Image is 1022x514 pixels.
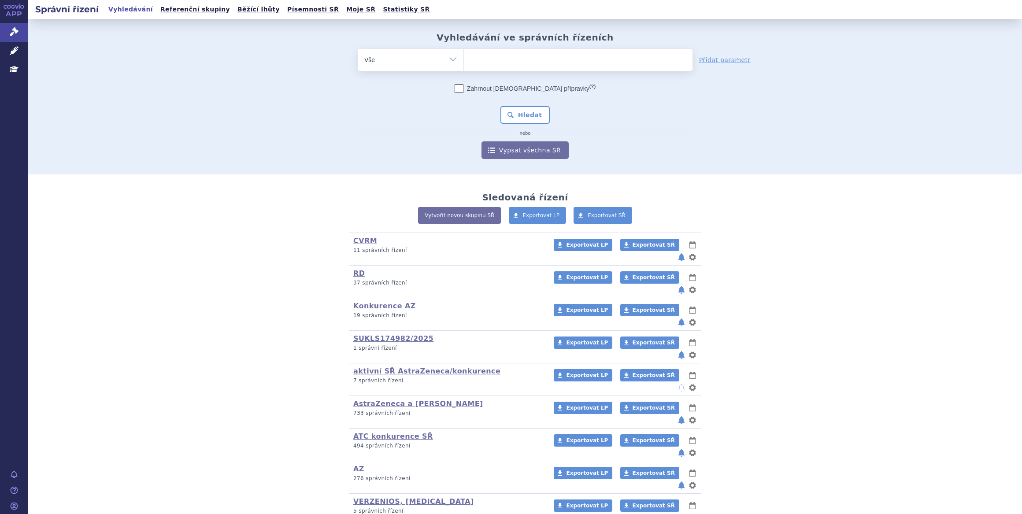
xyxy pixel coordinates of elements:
span: Exportovat LP [566,405,608,411]
button: Hledat [500,106,550,124]
a: Exportovat LP [554,304,612,316]
span: Exportovat LP [566,503,608,509]
button: nastavení [688,447,697,458]
span: Exportovat LP [523,212,560,218]
button: nastavení [688,317,697,328]
p: 494 správních řízení [353,442,542,450]
button: lhůty [688,337,697,348]
span: Exportovat SŘ [588,212,626,218]
span: Exportovat LP [566,307,608,313]
span: Exportovat SŘ [633,242,675,248]
a: Exportovat SŘ [574,207,632,224]
button: lhůty [688,435,697,446]
a: Exportovat LP [554,337,612,349]
button: notifikace [677,415,686,425]
a: Exportovat SŘ [620,337,679,349]
button: lhůty [688,403,697,413]
a: ATC konkurence SŘ [353,432,433,440]
span: Exportovat LP [566,437,608,444]
a: Moje SŘ [344,4,378,15]
a: VERZENIOS, [MEDICAL_DATA] [353,497,474,506]
p: 733 správních řízení [353,410,542,417]
a: Konkurence AZ [353,302,416,310]
button: notifikace [677,317,686,328]
span: Exportovat LP [566,372,608,378]
span: Exportovat LP [566,470,608,476]
a: Přidat parametr [699,55,751,64]
a: Exportovat LP [554,499,612,512]
button: notifikace [677,447,686,458]
a: Exportovat LP [554,402,612,414]
button: lhůty [688,468,697,478]
a: Exportovat SŘ [620,239,679,251]
h2: Vyhledávání ve správních řízeních [437,32,614,43]
button: notifikace [677,252,686,263]
span: Exportovat SŘ [633,470,675,476]
span: Exportovat LP [566,242,608,248]
a: Vyhledávání [106,4,156,15]
label: Zahrnout [DEMOGRAPHIC_DATA] přípravky [455,84,596,93]
button: lhůty [688,240,697,250]
a: SUKLS174982/2025 [353,334,433,343]
span: Exportovat SŘ [633,340,675,346]
i: nebo [515,131,535,136]
a: AZ [353,465,364,473]
span: Exportovat SŘ [633,405,675,411]
a: Exportovat SŘ [620,304,679,316]
a: AstraZeneca a [PERSON_NAME] [353,399,483,408]
p: 19 správních řízení [353,312,542,319]
a: Exportovat LP [509,207,567,224]
button: lhůty [688,370,697,381]
a: Exportovat SŘ [620,402,679,414]
a: aktivní SŘ AstraZeneca/konkurence [353,367,500,375]
h2: Sledovaná řízení [482,192,568,203]
span: Exportovat SŘ [633,503,675,509]
button: nastavení [688,252,697,263]
button: nastavení [688,285,697,295]
a: Exportovat SŘ [620,369,679,381]
a: Vypsat všechna SŘ [481,141,569,159]
span: Exportovat SŘ [633,437,675,444]
button: lhůty [688,272,697,283]
a: Exportovat SŘ [620,434,679,447]
a: Statistiky SŘ [380,4,432,15]
abbr: (?) [589,84,596,89]
a: Exportovat LP [554,369,612,381]
span: Exportovat SŘ [633,274,675,281]
span: Exportovat LP [566,340,608,346]
a: RD [353,269,365,277]
button: nastavení [688,480,697,491]
h2: Správní řízení [28,3,106,15]
button: notifikace [677,350,686,360]
a: Exportovat LP [554,467,612,479]
a: Exportovat SŘ [620,499,679,512]
a: Exportovat SŘ [620,271,679,284]
a: Vytvořit novou skupinu SŘ [418,207,501,224]
a: Exportovat LP [554,239,612,251]
span: Exportovat SŘ [633,307,675,313]
p: 37 správních řízení [353,279,542,287]
a: Exportovat LP [554,271,612,284]
a: Referenční skupiny [158,4,233,15]
span: Exportovat LP [566,274,608,281]
button: lhůty [688,500,697,511]
p: 11 správních řízení [353,247,542,254]
a: Běžící lhůty [235,4,282,15]
button: nastavení [688,350,697,360]
a: Exportovat SŘ [620,467,679,479]
a: Exportovat LP [554,434,612,447]
button: lhůty [688,305,697,315]
button: notifikace [677,480,686,491]
button: nastavení [688,382,697,393]
button: nastavení [688,415,697,425]
p: 276 správních řízení [353,475,542,482]
a: Písemnosti SŘ [285,4,341,15]
button: notifikace [677,382,686,393]
span: Exportovat SŘ [633,372,675,378]
button: notifikace [677,285,686,295]
p: 7 správních řízení [353,377,542,385]
p: 1 správní řízení [353,344,542,352]
a: CVRM [353,237,377,245]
